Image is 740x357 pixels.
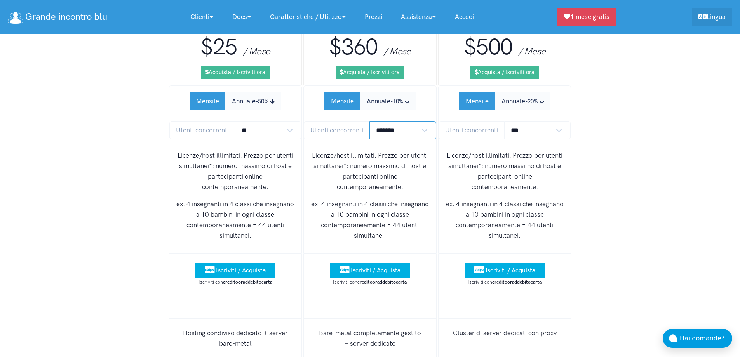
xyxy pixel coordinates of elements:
[333,279,407,285] small: Iscriviti con
[201,66,270,79] a: Acquista / Iscriviti ora
[518,45,546,57] span: / Mese
[336,66,404,79] a: Acquista / Iscriviti ora
[383,45,411,57] span: / Mese
[8,9,107,25] a: Grande incontro blu
[8,12,23,24] img: logo
[324,92,360,110] button: Mensile
[495,92,550,110] button: Annuale-20%
[243,45,270,57] span: / Mese
[176,199,296,241] p: ex. 4 insegnanti in 4 classi che insegnano a 10 bambini in ogni classe contemporaneamente = 44 ut...
[190,92,281,110] div: Subscription Period
[357,279,407,285] strong: or carta
[223,279,272,285] strong: or carta
[470,66,539,79] a: Acquista / Iscriviti ora
[190,92,226,110] button: Mensile
[261,9,355,25] a: Caratteristiche / Utilizzo
[390,98,403,105] small: -10%
[680,333,732,343] div: Hai domande?
[355,9,392,25] a: Prezzi
[256,98,268,105] small: -50%
[304,121,370,139] span: Utenti concorrenti
[169,121,235,139] span: Utenti concorrenti
[445,150,565,193] p: Licenze/host illimitati. Prezzo per utenti simultanei*: numero massimo di host e partecipanti onl...
[200,33,237,60] span: $25
[243,279,261,285] u: addebito
[663,329,732,348] button: Hai domande?
[445,199,565,241] p: ex. 4 insegnanti in 4 classi che insegnano a 10 bambini in ogni classe contemporaneamente = 44 ut...
[351,266,400,274] span: Iscriviti / Acquista
[225,92,281,110] button: Annuale-50%
[357,279,373,285] u: credito
[438,319,571,348] li: Cluster di server dedicati con proxy
[459,92,495,110] button: Mensile
[329,33,378,60] span: $360
[360,92,416,110] button: Annuale-10%
[324,92,416,110] div: Subscription Period
[216,266,266,274] span: Iscriviti / Acquista
[464,33,513,60] span: $500
[512,279,531,285] u: addebito
[310,199,430,241] p: ex. 4 insegnanti in 4 classi che insegnano a 10 bambini in ogni classe contemporaneamente = 44 ut...
[392,9,446,25] a: Assistenza
[446,9,484,25] a: Accedi
[310,150,430,193] p: Licenze/host illimitati. Prezzo per utenti simultanei*: numero massimo di host e partecipanti onl...
[486,266,535,274] span: Iscriviti / Acquista
[198,279,272,285] small: Iscriviti con
[692,8,732,26] a: Lingua
[492,279,507,285] u: credito
[557,8,616,26] a: 1 mese gratis
[459,92,550,110] div: Subscription Period
[181,9,223,25] a: Clienti
[525,98,538,105] small: -20%
[468,279,542,285] small: Iscriviti con
[331,292,409,306] iframe: PayPal
[197,292,274,306] iframe: PayPal
[223,279,238,285] u: credito
[492,279,542,285] strong: or carta
[223,9,261,25] a: Docs
[176,150,296,193] p: Licenze/host illimitati. Prezzo per utenti simultanei*: numero massimo di host e partecipanti onl...
[377,279,396,285] u: addebito
[466,292,543,306] iframe: PayPal
[439,121,505,139] span: Utenti concorrenti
